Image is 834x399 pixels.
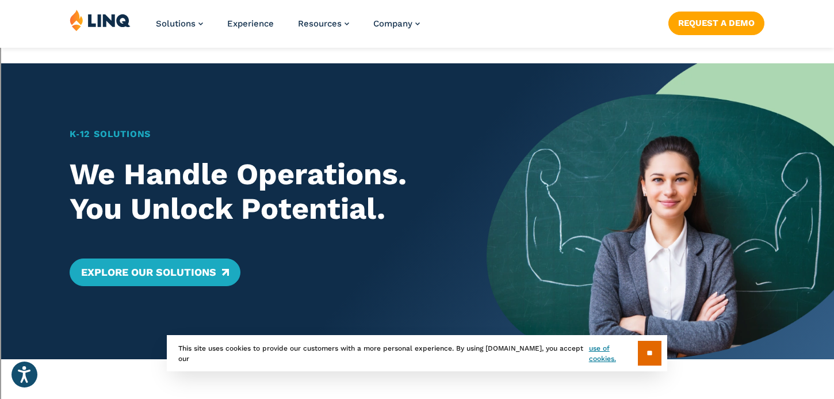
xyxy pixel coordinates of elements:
[298,18,349,29] a: Resources
[589,343,638,364] a: use of cookies.
[298,18,342,29] span: Resources
[70,9,131,31] img: LINQ | K‑12 Software
[668,12,764,35] a: Request a Demo
[373,18,420,29] a: Company
[668,9,764,35] nav: Button Navigation
[156,9,420,47] nav: Primary Navigation
[227,18,274,29] a: Experience
[167,335,667,371] div: This site uses cookies to provide our customers with a more personal experience. By using [DOMAIN...
[156,18,203,29] a: Solutions
[156,18,196,29] span: Solutions
[373,18,412,29] span: Company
